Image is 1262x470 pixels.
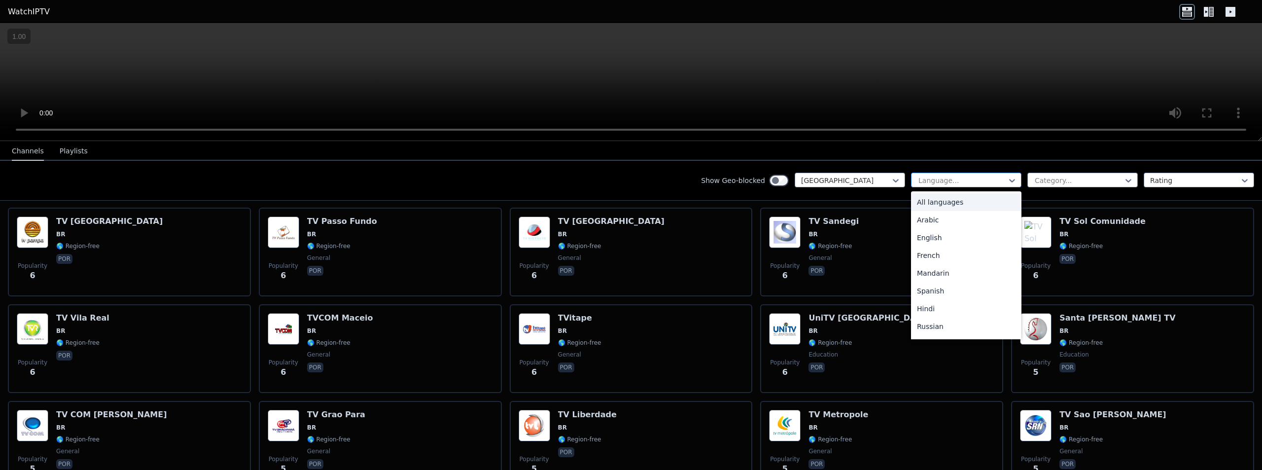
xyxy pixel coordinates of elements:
span: 6 [30,270,35,282]
span: general [307,447,330,455]
span: Popularity [269,359,298,366]
p: por [558,447,574,457]
h6: Santa [PERSON_NAME] TV [1059,313,1175,323]
span: 6 [531,366,537,378]
span: general [558,254,581,262]
span: BR [808,424,817,432]
span: BR [1059,230,1068,238]
span: 🌎 Region-free [307,242,351,250]
button: Channels [12,142,44,161]
span: 🌎 Region-free [56,339,100,347]
span: 6 [531,270,537,282]
a: WatchIPTV [8,6,50,18]
span: Popularity [18,262,47,270]
span: Popularity [18,359,47,366]
span: BR [558,230,567,238]
span: BR [558,327,567,335]
span: 🌎 Region-free [1059,242,1103,250]
p: por [307,266,323,276]
span: general [307,254,330,262]
div: Arabic [911,211,1021,229]
div: All languages [911,193,1021,211]
h6: TV Metropole [808,410,868,420]
span: BR [56,327,65,335]
span: Popularity [1021,359,1051,366]
img: TV Metropole [769,410,801,441]
p: por [307,362,323,372]
p: por [307,459,323,469]
span: education [808,351,838,359]
span: 6 [280,270,286,282]
img: TV Vila Real [17,313,48,345]
h6: TV [GEOGRAPHIC_DATA] [56,217,163,226]
h6: TV Liberdade [558,410,617,420]
span: 🌎 Region-free [808,242,852,250]
span: 🌎 Region-free [808,339,852,347]
span: BR [307,327,316,335]
span: BR [56,230,65,238]
div: Spanish [911,282,1021,300]
button: Playlists [60,142,88,161]
span: education [1059,351,1089,359]
p: por [1059,254,1076,264]
div: Russian [911,318,1021,335]
span: 🌎 Region-free [1059,435,1103,443]
h6: TV [GEOGRAPHIC_DATA] [558,217,665,226]
span: Popularity [1021,262,1051,270]
span: Popularity [520,262,549,270]
p: por [56,351,72,361]
div: English [911,229,1021,247]
span: Popularity [520,359,549,366]
img: TV Pampa Norte [17,217,48,248]
h6: UniTV [GEOGRAPHIC_DATA] [808,313,930,323]
h6: TV Sandegi [808,217,859,226]
p: por [808,266,825,276]
p: por [558,266,574,276]
p: por [558,362,574,372]
img: TV Passo Fundo [268,217,299,248]
div: Portuguese [911,335,1021,353]
span: general [307,351,330,359]
h6: TV Sol Comunidade [1059,217,1146,226]
span: general [558,351,581,359]
span: 6 [782,366,788,378]
span: Popularity [520,455,549,463]
span: Popularity [269,455,298,463]
span: BR [1059,424,1068,432]
span: BR [307,424,316,432]
p: por [56,459,72,469]
span: 6 [1033,270,1039,282]
p: por [808,459,825,469]
span: 🌎 Region-free [558,435,601,443]
span: Popularity [269,262,298,270]
div: Mandarin [911,264,1021,282]
h6: TVitape [558,313,601,323]
span: 6 [280,366,286,378]
span: general [56,447,79,455]
span: BR [56,424,65,432]
span: general [808,447,832,455]
p: por [56,254,72,264]
h6: TV Grao Para [307,410,365,420]
img: TV Liberdade [519,410,550,441]
h6: TV COM [PERSON_NAME] [56,410,167,420]
span: BR [1059,327,1068,335]
span: BR [558,424,567,432]
span: BR [808,230,817,238]
img: TV Grao Para [268,410,299,441]
img: Santa Cecilia TV [1020,313,1052,345]
span: 5 [1033,366,1039,378]
span: general [808,254,832,262]
span: Popularity [18,455,47,463]
div: French [911,247,1021,264]
span: Popularity [770,359,800,366]
span: 6 [30,366,35,378]
span: 🌎 Region-free [307,339,351,347]
span: 🌎 Region-free [56,242,100,250]
label: Show Geo-blocked [701,176,765,185]
span: Popularity [1021,455,1051,463]
img: TV Rio Preto [519,217,550,248]
span: 🌎 Region-free [808,435,852,443]
p: por [1059,459,1076,469]
span: 🌎 Region-free [1059,339,1103,347]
